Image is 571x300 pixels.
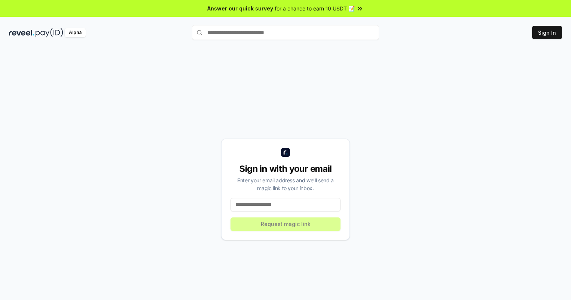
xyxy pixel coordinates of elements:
button: Sign In [532,26,562,39]
div: Enter your email address and we’ll send a magic link to your inbox. [230,176,341,192]
div: Sign in with your email [230,163,341,175]
span: for a chance to earn 10 USDT 📝 [275,4,355,12]
img: reveel_dark [9,28,34,37]
img: logo_small [281,148,290,157]
span: Answer our quick survey [207,4,273,12]
div: Alpha [65,28,86,37]
img: pay_id [36,28,63,37]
